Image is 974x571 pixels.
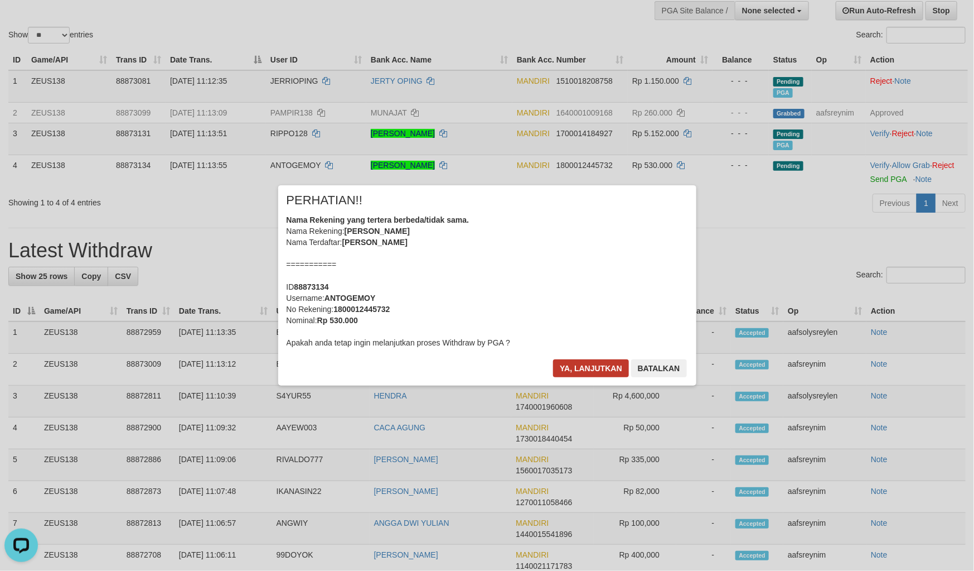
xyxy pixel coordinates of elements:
button: Ya, lanjutkan [553,359,629,377]
div: Nama Rekening: Nama Terdaftar: =========== ID Username: No Rekening: Nominal: Apakah anda tetap i... [287,214,688,348]
b: Rp 530.000 [317,316,358,325]
b: [PERSON_NAME] [342,238,408,247]
b: [PERSON_NAME] [345,227,410,236]
span: PERHATIAN!! [287,195,363,206]
b: ANTOGEMOY [324,294,376,303]
b: Nama Rekening yang tertera berbeda/tidak sama. [287,215,469,224]
b: 88873134 [294,282,329,291]
b: 1800012445732 [333,305,390,314]
button: Batalkan [631,359,687,377]
button: Open LiveChat chat widget [4,4,38,38]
